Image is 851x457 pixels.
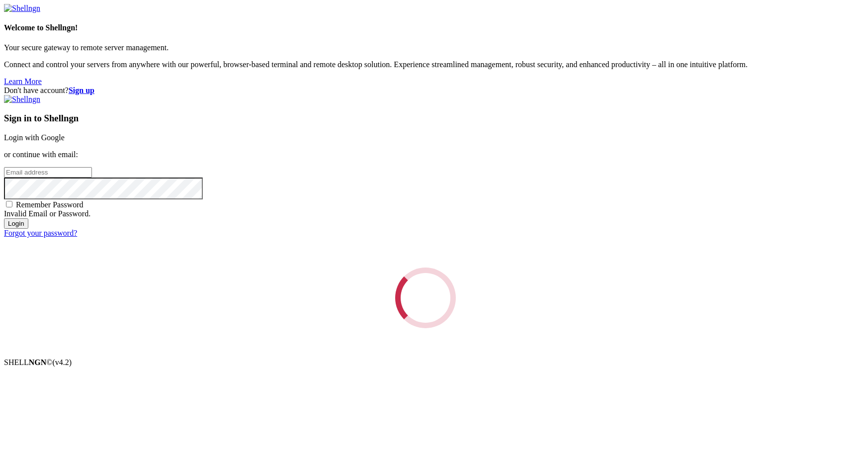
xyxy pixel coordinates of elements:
[4,23,847,32] h4: Welcome to Shellngn!
[69,86,94,94] a: Sign up
[4,209,847,218] div: Invalid Email or Password.
[4,358,72,366] span: SHELL ©
[4,113,847,124] h3: Sign in to Shellngn
[53,358,72,366] span: 4.2.0
[4,229,77,237] a: Forgot your password?
[4,167,92,178] input: Email address
[4,95,40,104] img: Shellngn
[392,265,458,331] div: Loading...
[4,133,65,142] a: Login with Google
[4,60,847,69] p: Connect and control your servers from anywhere with our powerful, browser-based terminal and remo...
[4,43,847,52] p: Your secure gateway to remote server management.
[29,358,47,366] b: NGN
[4,218,28,229] input: Login
[16,200,84,209] span: Remember Password
[4,150,847,159] p: or continue with email:
[6,201,12,207] input: Remember Password
[4,4,40,13] img: Shellngn
[4,86,847,95] div: Don't have account?
[4,77,42,86] a: Learn More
